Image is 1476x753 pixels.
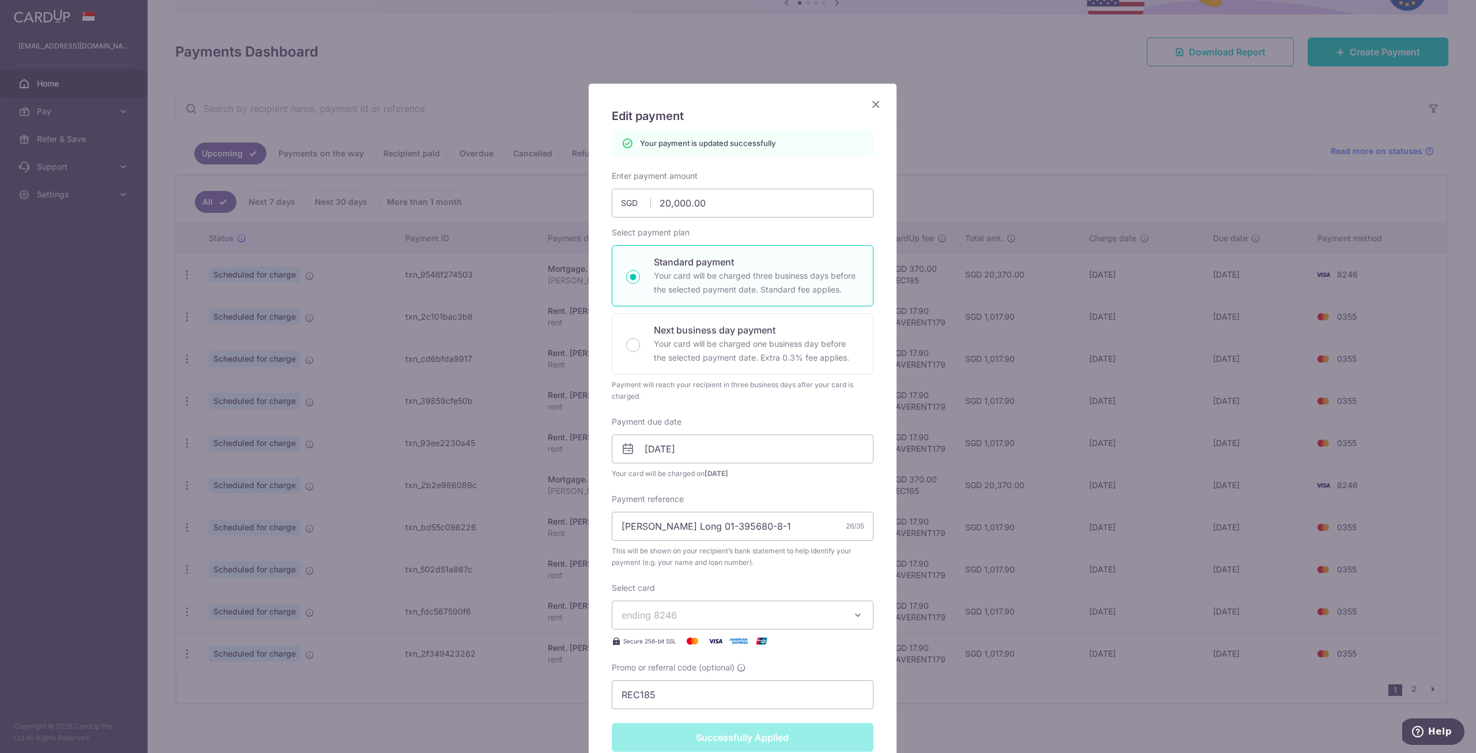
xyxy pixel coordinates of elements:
[654,269,859,297] p: Your card will be charged three business days before the selected payment date. Standard fee appl...
[612,189,873,218] input: 0.00
[640,137,775,149] p: Your payment is updated successfully
[705,469,728,478] span: [DATE]
[612,582,655,594] label: Select card
[612,227,690,238] label: Select payment plan
[654,255,859,269] p: Standard payment
[654,323,859,337] p: Next business day payment
[846,520,864,532] div: 26/35
[612,434,873,463] input: DD / MM / YYYY
[1402,718,1464,747] iframe: Opens a widget where you can find more information
[612,662,735,673] span: Promo or referral code (optional)
[654,337,859,365] p: Your card will be charged one business day before the selected payment date. Extra 0.3% fee applies.
[622,609,677,621] span: ending 8246
[612,107,873,125] h5: Edit payment
[623,636,676,646] span: Secure 256-bit SSL
[750,634,773,648] img: UnionPay
[621,197,651,209] span: SGD
[869,98,883,111] button: Close
[727,634,750,648] img: American Express
[612,379,873,402] div: Payment will reach your recipient in three business days after your card is charged.
[681,634,704,648] img: Mastercard
[612,416,681,428] label: Payment due date
[612,493,684,505] label: Payment reference
[612,468,873,479] span: Your card will be charged on
[612,545,873,568] span: This will be shown on your recipient’s bank statement to help identify your payment (e.g. your na...
[704,634,727,648] img: Visa
[612,170,698,182] label: Enter payment amount
[612,601,873,630] button: ending 8246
